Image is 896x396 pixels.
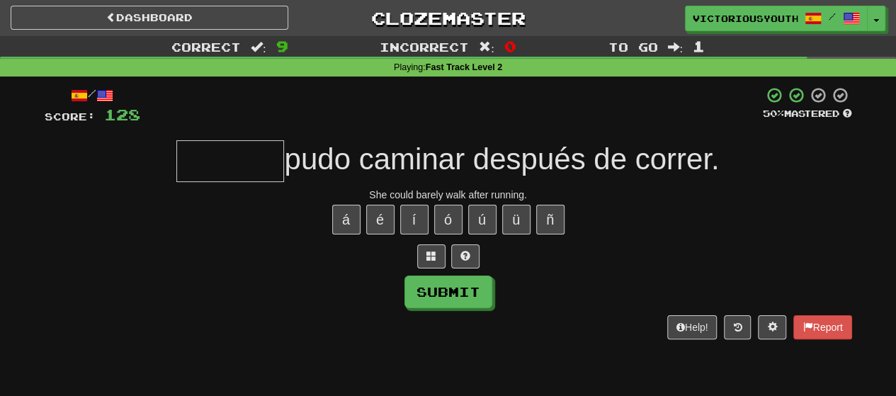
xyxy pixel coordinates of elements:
span: 0 [504,38,516,55]
div: She could barely walk after running. [45,188,852,202]
span: 128 [104,106,140,123]
span: : [667,41,683,53]
button: ü [502,205,531,234]
span: Incorrect [380,40,469,54]
button: í [400,205,429,234]
button: Submit [404,276,492,308]
button: á [332,205,361,234]
span: / [829,11,836,21]
button: ó [434,205,463,234]
span: pudo caminar después de correr. [284,142,719,176]
span: 9 [276,38,288,55]
span: 50 % [763,108,784,119]
button: Single letter hint - you only get 1 per sentence and score half the points! alt+h [451,244,480,268]
span: : [251,41,266,53]
a: Clozemaster [310,6,587,30]
button: é [366,205,395,234]
span: To go [608,40,657,54]
button: Round history (alt+y) [724,315,751,339]
span: 1 [693,38,705,55]
button: Switch sentence to multiple choice alt+p [417,244,446,268]
button: Help! [667,315,718,339]
a: Dashboard [11,6,288,30]
div: Mastered [763,108,852,120]
span: Score: [45,111,96,123]
span: victoriousyouth [693,12,798,25]
button: ñ [536,205,565,234]
div: / [45,86,140,104]
span: : [479,41,494,53]
span: Correct [171,40,241,54]
button: Report [793,315,851,339]
strong: Fast Track Level 2 [426,62,503,72]
button: ú [468,205,497,234]
a: victoriousyouth / [685,6,868,31]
